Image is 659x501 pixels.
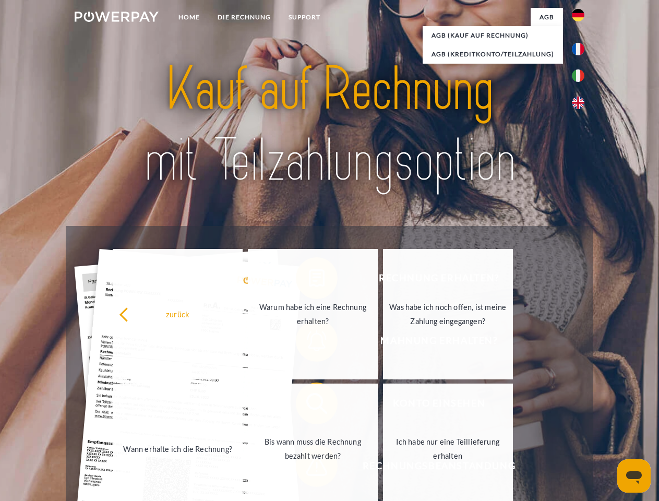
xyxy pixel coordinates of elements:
img: en [572,97,584,109]
a: SUPPORT [280,8,329,27]
img: de [572,9,584,21]
a: AGB (Kreditkonto/Teilzahlung) [423,45,563,64]
img: fr [572,43,584,55]
div: zurück [119,307,236,321]
img: title-powerpay_de.svg [100,50,559,200]
a: agb [531,8,563,27]
div: Warum habe ich eine Rechnung erhalten? [254,300,372,328]
div: Wann erhalte ich die Rechnung? [119,442,236,456]
a: Home [170,8,209,27]
a: DIE RECHNUNG [209,8,280,27]
div: Ich habe nur eine Teillieferung erhalten [389,435,507,463]
a: AGB (Kauf auf Rechnung) [423,26,563,45]
a: Was habe ich noch offen, ist meine Zahlung eingegangen? [383,249,513,379]
img: logo-powerpay-white.svg [75,11,159,22]
iframe: Schaltfläche zum Öffnen des Messaging-Fensters [617,459,651,493]
img: it [572,69,584,82]
div: Was habe ich noch offen, ist meine Zahlung eingegangen? [389,300,507,328]
div: Bis wann muss die Rechnung bezahlt werden? [254,435,372,463]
